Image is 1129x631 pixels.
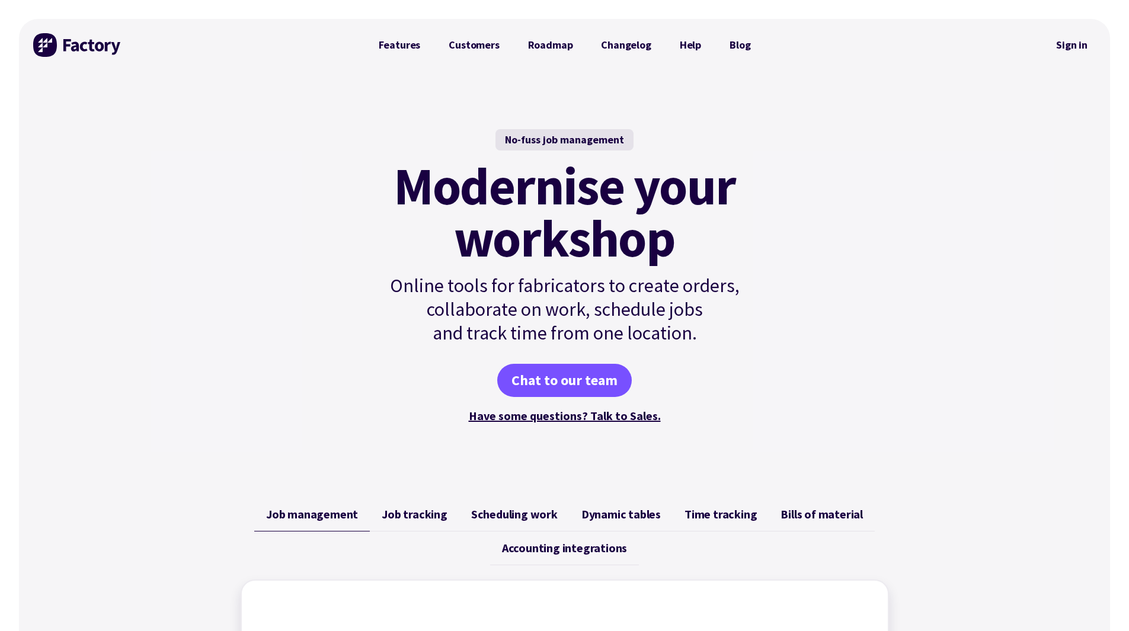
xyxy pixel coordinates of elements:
mark: Modernise your workshop [394,160,735,264]
a: Changelog [587,33,665,57]
a: Roadmap [514,33,587,57]
span: Dynamic tables [581,507,661,521]
span: Bills of material [781,507,863,521]
span: Time tracking [685,507,757,521]
a: Customers [434,33,513,57]
a: Blog [715,33,765,57]
div: No-fuss job management [495,129,634,150]
a: Chat to our team [497,364,632,397]
nav: Secondary Navigation [1048,31,1096,59]
span: Accounting integrations [502,541,627,555]
p: Online tools for fabricators to create orders, collaborate on work, schedule jobs and track time ... [364,274,765,345]
a: Have some questions? Talk to Sales. [469,408,661,423]
nav: Primary Navigation [364,33,765,57]
span: Scheduling work [471,507,558,521]
a: Help [666,33,715,57]
span: Job tracking [382,507,447,521]
a: Sign in [1048,31,1096,59]
a: Features [364,33,435,57]
span: Job management [266,507,358,521]
img: Factory [33,33,122,57]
